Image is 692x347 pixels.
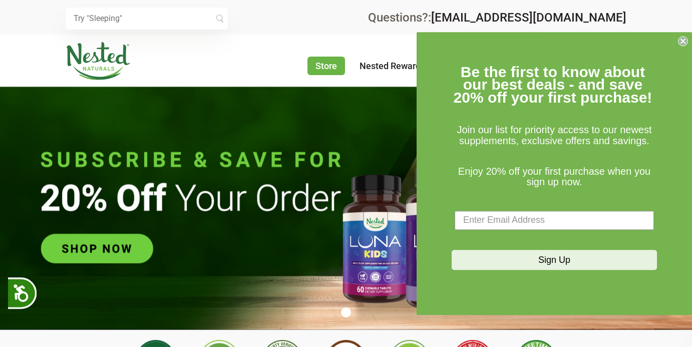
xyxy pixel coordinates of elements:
span: Join our list for priority access to our newest supplements, exclusive offers and savings. [457,125,651,147]
button: Sign Up [452,250,657,270]
a: Nested Rewards [360,61,425,71]
span: Be the first to know about our best deals - and save 20% off your first purchase! [454,64,652,106]
div: Questions?: [368,12,626,24]
div: FLYOUT Form [417,32,692,315]
button: Close dialog [678,36,688,46]
img: Nested Naturals [66,42,131,80]
input: Try "Sleeping" [66,8,228,30]
input: Enter Email Address [455,211,654,230]
button: 1 of 1 [341,307,351,317]
a: Store [307,57,345,75]
span: Enjoy 20% off your first purchase when you sign up now. [458,166,650,188]
a: [EMAIL_ADDRESS][DOMAIN_NAME] [431,11,626,25]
